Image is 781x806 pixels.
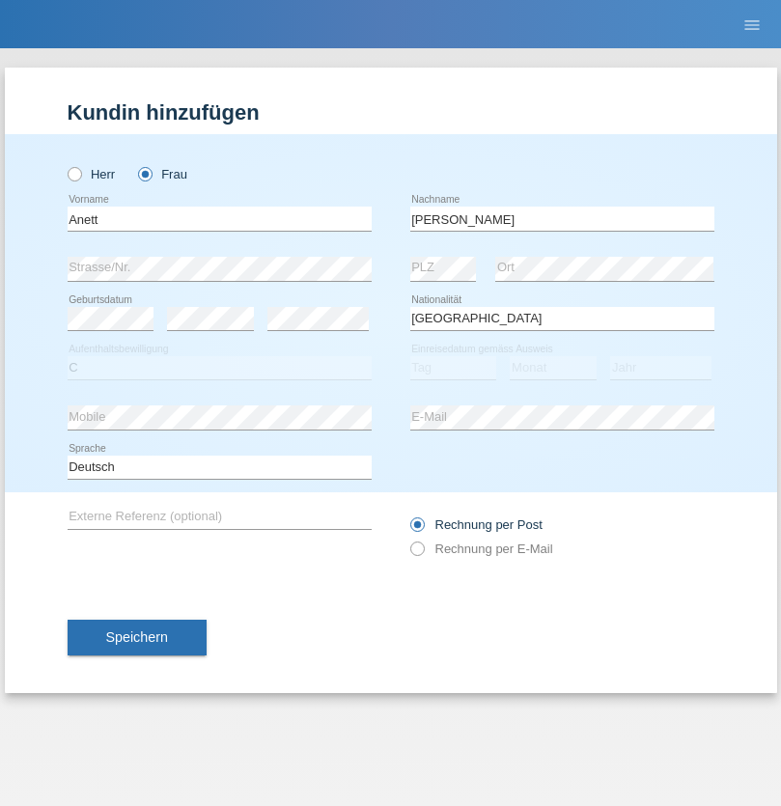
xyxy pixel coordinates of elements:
input: Frau [138,167,151,180]
button: Speichern [68,620,207,656]
label: Frau [138,167,187,181]
input: Rechnung per E-Mail [410,542,423,566]
input: Rechnung per Post [410,517,423,542]
label: Herr [68,167,116,181]
a: menu [733,18,771,30]
i: menu [742,15,762,35]
input: Herr [68,167,80,180]
span: Speichern [106,629,168,645]
label: Rechnung per E-Mail [410,542,553,556]
label: Rechnung per Post [410,517,543,532]
h1: Kundin hinzufügen [68,100,714,125]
